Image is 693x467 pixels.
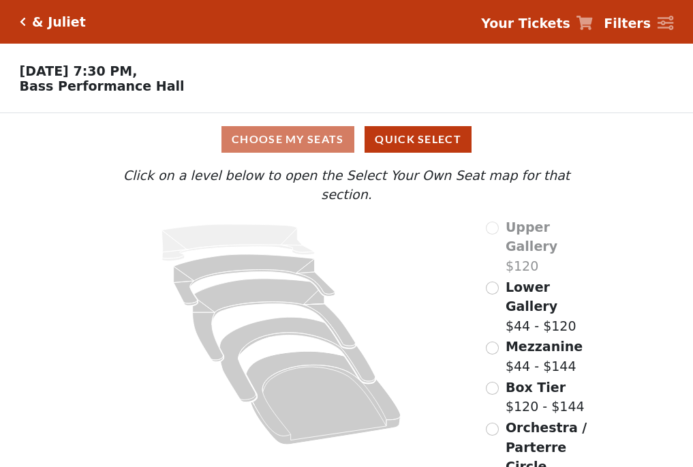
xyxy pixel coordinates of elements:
path: Lower Gallery - Seats Available: 163 [174,254,335,305]
a: Your Tickets [481,14,593,33]
span: Mezzanine [506,339,583,354]
span: Box Tier [506,380,566,395]
button: Quick Select [365,126,472,153]
h5: & Juliet [32,14,86,30]
a: Click here to go back to filters [20,17,26,27]
p: Click on a level below to open the Select Your Own Seat map for that section. [96,166,596,205]
strong: Filters [604,16,651,31]
path: Orchestra / Parterre Circle - Seats Available: 40 [247,351,401,445]
span: Lower Gallery [506,280,557,314]
a: Filters [604,14,673,33]
strong: Your Tickets [481,16,570,31]
label: $44 - $144 [506,337,583,376]
label: $120 [506,217,597,276]
label: $120 - $144 [506,378,585,417]
path: Upper Gallery - Seats Available: 0 [162,224,315,261]
span: Upper Gallery [506,220,557,254]
label: $44 - $120 [506,277,597,336]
